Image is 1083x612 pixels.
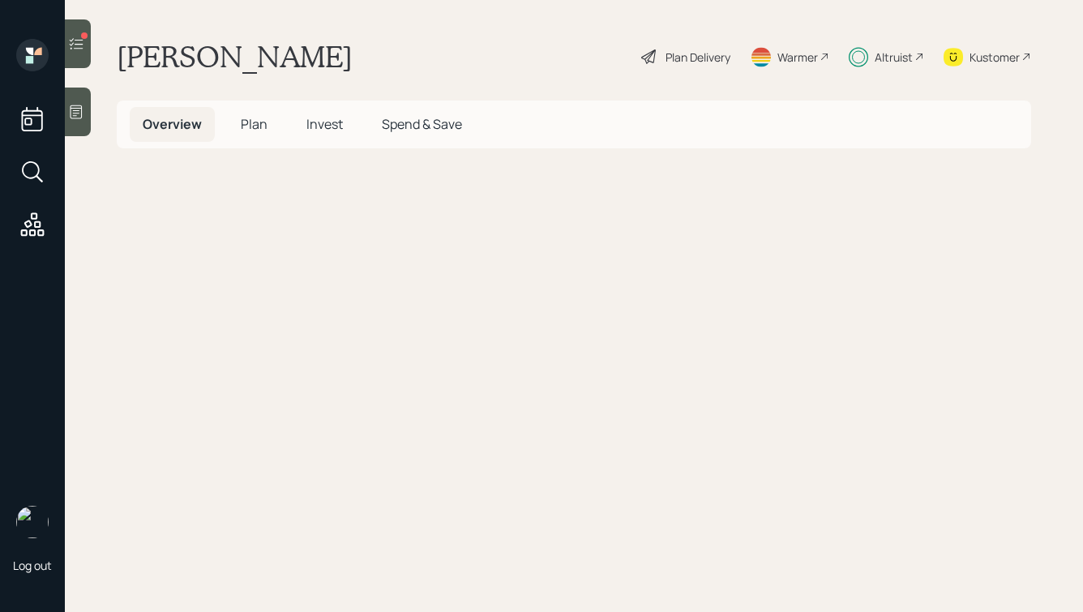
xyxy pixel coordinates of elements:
[306,115,343,133] span: Invest
[16,506,49,538] img: hunter_neumayer.jpg
[143,115,202,133] span: Overview
[666,49,730,66] div: Plan Delivery
[382,115,462,133] span: Spend & Save
[241,115,268,133] span: Plan
[970,49,1020,66] div: Kustomer
[13,558,52,573] div: Log out
[875,49,913,66] div: Altruist
[117,39,353,75] h1: [PERSON_NAME]
[777,49,818,66] div: Warmer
